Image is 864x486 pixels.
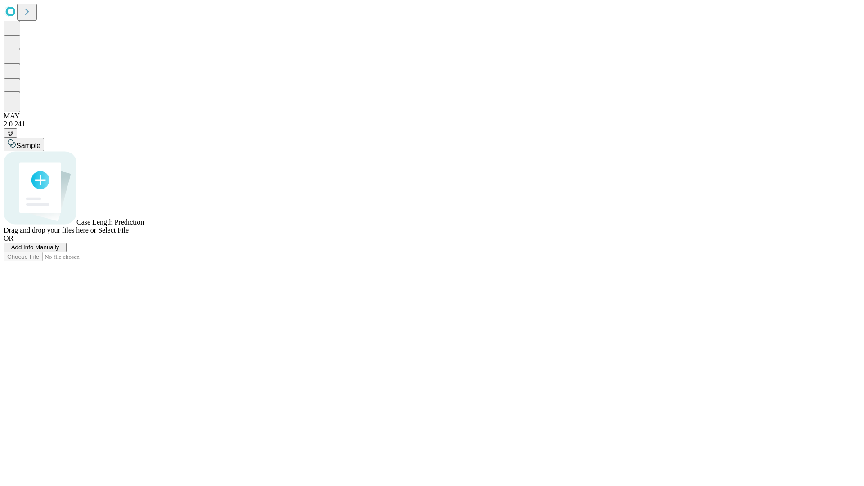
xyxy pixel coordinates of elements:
span: Select File [98,226,129,234]
button: Sample [4,138,44,151]
div: 2.0.241 [4,120,860,128]
span: Sample [16,142,40,149]
button: @ [4,128,17,138]
span: Drag and drop your files here or [4,226,96,234]
button: Add Info Manually [4,243,67,252]
div: MAY [4,112,860,120]
span: Case Length Prediction [76,218,144,226]
span: OR [4,234,13,242]
span: @ [7,130,13,136]
span: Add Info Manually [11,244,59,251]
